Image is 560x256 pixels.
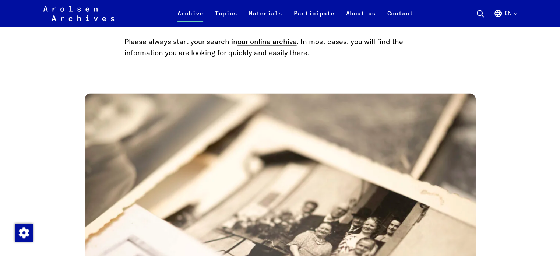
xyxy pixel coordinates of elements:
a: Materials [243,9,288,27]
a: Participate [288,9,340,27]
div: Change consent [15,224,32,241]
a: About us [340,9,381,27]
nav: Primary [172,4,419,22]
a: Contact [381,9,419,27]
a: Archive [172,9,209,27]
img: Change consent [15,224,33,242]
p: Please always start your search in . In most cases, you will find the information you are looking... [124,36,436,58]
a: our online archive [237,36,297,46]
a: Topics [209,9,243,27]
button: English, language selection [494,9,517,27]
